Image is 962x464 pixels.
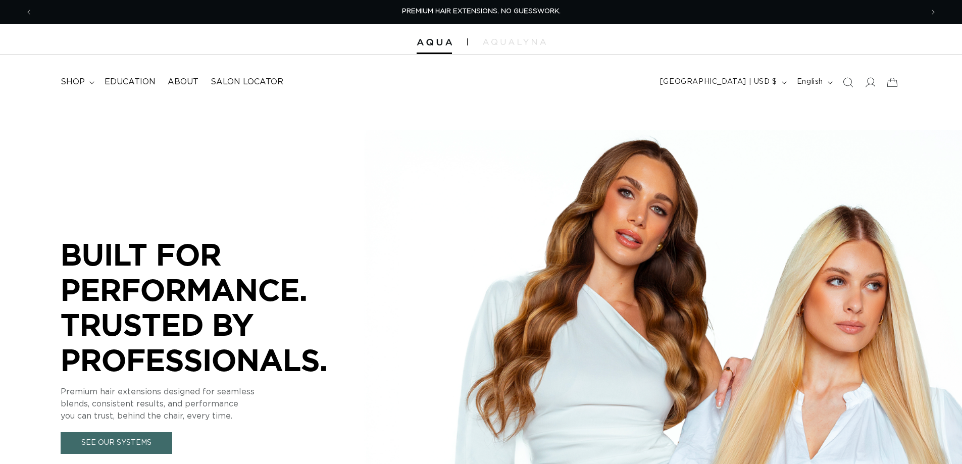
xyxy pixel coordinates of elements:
[402,8,561,15] span: PREMIUM HAIR EXTENSIONS. NO GUESSWORK.
[61,432,172,454] a: See Our Systems
[105,77,156,87] span: Education
[660,77,777,87] span: [GEOGRAPHIC_DATA] | USD $
[483,39,546,45] img: aqualyna.com
[18,3,40,22] button: Previous announcement
[61,237,364,377] p: BUILT FOR PERFORMANCE. TRUSTED BY PROFESSIONALS.
[61,386,364,422] p: Premium hair extensions designed for seamless blends, consistent results, and performance you can...
[654,73,791,92] button: [GEOGRAPHIC_DATA] | USD $
[211,77,283,87] span: Salon Locator
[797,77,823,87] span: English
[837,71,859,93] summary: Search
[922,3,944,22] button: Next announcement
[98,71,162,93] a: Education
[55,71,98,93] summary: shop
[417,39,452,46] img: Aqua Hair Extensions
[168,77,198,87] span: About
[162,71,205,93] a: About
[791,73,837,92] button: English
[205,71,289,93] a: Salon Locator
[61,77,85,87] span: shop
